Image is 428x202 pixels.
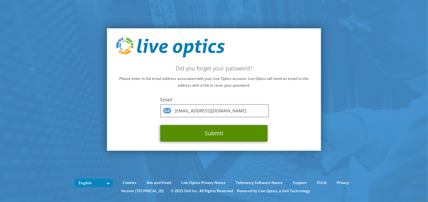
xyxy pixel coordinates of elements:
a: Cookies [118,179,141,186]
a: Support [289,179,312,186]
li: © 2025 Dell Inc. All Rights Reserved [168,188,236,194]
a: EULA [313,179,331,186]
p: Please enter in the email address associated with your Live Optics account. Live Optics will send... [116,76,312,89]
button: Submit [160,125,268,142]
a: Live Optics Privacy Notice [177,179,231,186]
img: live_optics_svg.svg [116,37,225,58]
a: Ads and Email [142,179,176,186]
li: Version [TECHNICAL_ID] [118,188,167,194]
label: Email [160,97,268,103]
li: Powered by Live Optics, a Dell Technology [237,188,310,194]
h2: Did you forget your password? [116,65,312,72]
a: Privacy [332,179,354,186]
a: Telemetry Software Notice [231,179,288,186]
